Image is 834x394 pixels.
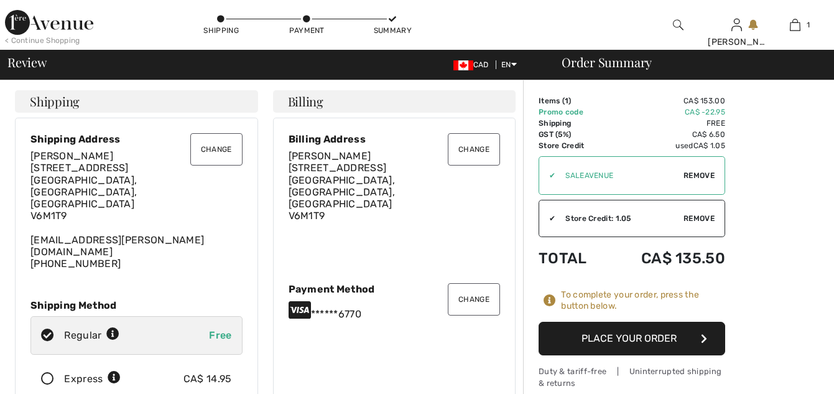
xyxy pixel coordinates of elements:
td: CA$ 6.50 [606,129,725,140]
button: Place Your Order [539,322,725,355]
td: CA$ 135.50 [606,237,725,279]
span: [STREET_ADDRESS] [GEOGRAPHIC_DATA], [GEOGRAPHIC_DATA], [GEOGRAPHIC_DATA] V6M1T9 [30,162,137,222]
div: Regular [64,328,119,343]
span: [PERSON_NAME] [289,150,371,162]
div: Shipping Address [30,133,243,145]
td: Shipping [539,118,606,129]
button: Change [448,133,500,166]
span: EN [501,60,517,69]
span: 1 [807,19,810,30]
span: [STREET_ADDRESS] [GEOGRAPHIC_DATA], [GEOGRAPHIC_DATA], [GEOGRAPHIC_DATA] V6M1T9 [289,162,395,222]
div: Summary [374,25,411,36]
div: [PERSON_NAME] [708,35,765,49]
div: Order Summary [547,56,827,68]
td: GST (5%) [539,129,606,140]
div: Payment Method [289,283,501,295]
input: Promo code [555,157,683,194]
img: search the website [673,17,683,32]
button: Change [190,133,243,166]
td: Items ( ) [539,95,606,106]
td: CA$ -22.95 [606,106,725,118]
div: Payment [288,25,325,36]
td: Total [539,237,606,279]
span: CA$ 1.05 [693,141,725,150]
div: Store Credit: 1.05 [555,213,683,224]
div: [EMAIL_ADDRESS][PERSON_NAME][DOMAIN_NAME] [PHONE_NUMBER] [30,150,243,270]
td: Store Credit [539,140,606,151]
a: 1 [766,17,823,32]
div: < Continue Shopping [5,35,80,46]
button: Change [448,283,500,316]
img: My Bag [790,17,800,32]
iframe: Opens a widget where you can chat to one of our agents [755,357,822,388]
div: Shipping [203,25,240,36]
span: CAD [453,60,494,69]
img: Canadian Dollar [453,60,473,70]
img: 1ère Avenue [5,10,93,35]
img: My Info [731,17,742,32]
div: ✔ [539,213,555,224]
div: Shipping Method [30,299,243,311]
div: Billing Address [289,133,501,145]
div: CA$ 14.95 [183,372,232,387]
td: CA$ 153.00 [606,95,725,106]
span: Billing [288,95,323,108]
div: Express [64,372,121,387]
div: ✔ [539,170,555,181]
span: Remove [683,170,715,181]
a: Sign In [731,19,742,30]
span: 1 [565,96,568,105]
span: [PERSON_NAME] [30,150,113,162]
span: Free [209,329,231,341]
td: Promo code [539,106,606,118]
div: To complete your order, press the button below. [561,289,725,312]
div: Duty & tariff-free | Uninterrupted shipping & returns [539,365,725,389]
span: Remove [683,213,715,224]
td: Free [606,118,725,129]
span: Review [7,56,47,68]
span: Shipping [30,95,80,108]
td: used [606,140,725,151]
